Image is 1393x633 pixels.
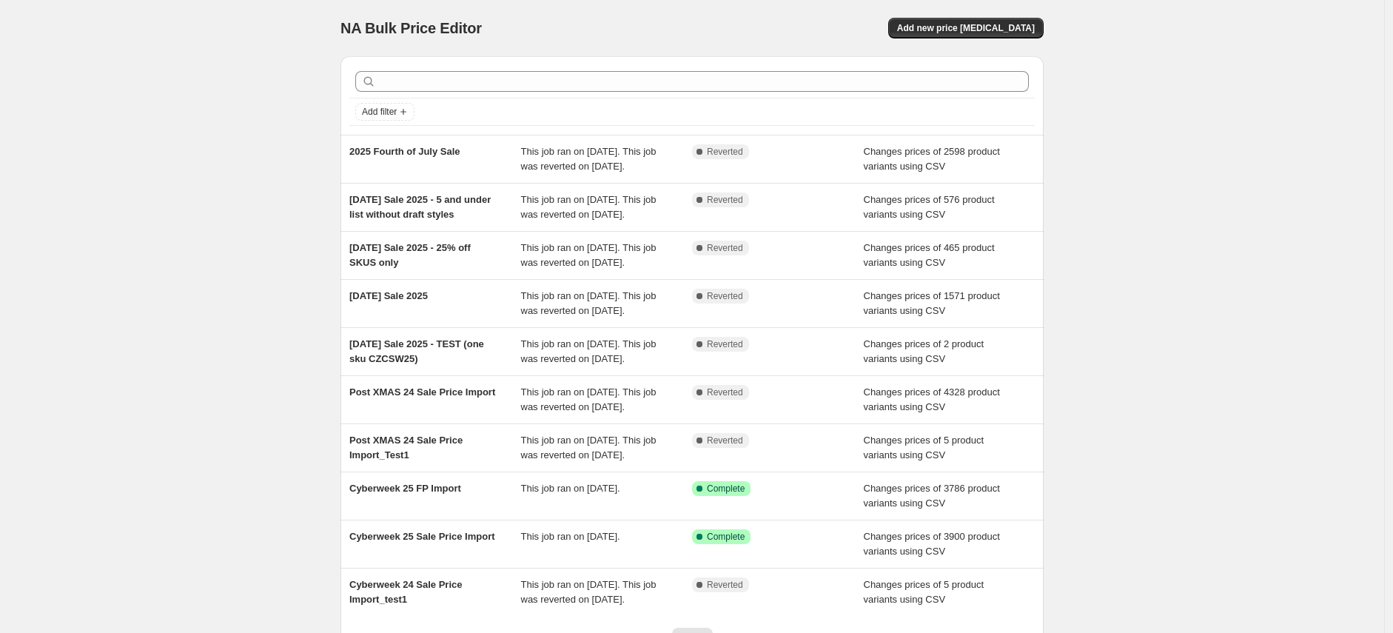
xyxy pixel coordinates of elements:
[707,435,743,446] span: Reverted
[355,103,414,121] button: Add filter
[349,242,471,268] span: [DATE] Sale 2025 - 25% off SKUS only
[707,242,743,254] span: Reverted
[707,290,743,302] span: Reverted
[521,579,657,605] span: This job ran on [DATE]. This job was reverted on [DATE].
[864,579,984,605] span: Changes prices of 5 product variants using CSV
[349,194,491,220] span: [DATE] Sale 2025 - 5 and under list without draft styles
[362,106,397,118] span: Add filter
[864,531,1000,557] span: Changes prices of 3900 product variants using CSV
[864,386,1000,412] span: Changes prices of 4328 product variants using CSV
[707,531,745,543] span: Complete
[349,386,495,398] span: Post XMAS 24 Sale Price Import
[888,18,1044,38] button: Add new price [MEDICAL_DATA]
[521,483,620,494] span: This job ran on [DATE].
[349,338,484,364] span: [DATE] Sale 2025 - TEST (one sku CZCSW25)
[864,483,1000,509] span: Changes prices of 3786 product variants using CSV
[349,146,460,157] span: 2025 Fourth of July Sale
[349,579,463,605] span: Cyberweek 24 Sale Price Import_test1
[864,242,995,268] span: Changes prices of 465 product variants using CSV
[897,22,1035,34] span: Add new price [MEDICAL_DATA]
[707,579,743,591] span: Reverted
[521,338,657,364] span: This job ran on [DATE]. This job was reverted on [DATE].
[349,435,463,460] span: Post XMAS 24 Sale Price Import_Test1
[340,20,482,36] span: NA Bulk Price Editor
[521,194,657,220] span: This job ran on [DATE]. This job was reverted on [DATE].
[349,483,461,494] span: Cyberweek 25 FP Import
[521,386,657,412] span: This job ran on [DATE]. This job was reverted on [DATE].
[521,531,620,542] span: This job ran on [DATE].
[521,435,657,460] span: This job ran on [DATE]. This job was reverted on [DATE].
[864,290,1000,316] span: Changes prices of 1571 product variants using CSV
[521,146,657,172] span: This job ran on [DATE]. This job was reverted on [DATE].
[707,386,743,398] span: Reverted
[349,531,495,542] span: Cyberweek 25 Sale Price Import
[864,146,1000,172] span: Changes prices of 2598 product variants using CSV
[707,194,743,206] span: Reverted
[864,435,984,460] span: Changes prices of 5 product variants using CSV
[707,483,745,495] span: Complete
[349,290,428,301] span: [DATE] Sale 2025
[521,290,657,316] span: This job ran on [DATE]. This job was reverted on [DATE].
[707,146,743,158] span: Reverted
[707,338,743,350] span: Reverted
[521,242,657,268] span: This job ran on [DATE]. This job was reverted on [DATE].
[864,194,995,220] span: Changes prices of 576 product variants using CSV
[864,338,984,364] span: Changes prices of 2 product variants using CSV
